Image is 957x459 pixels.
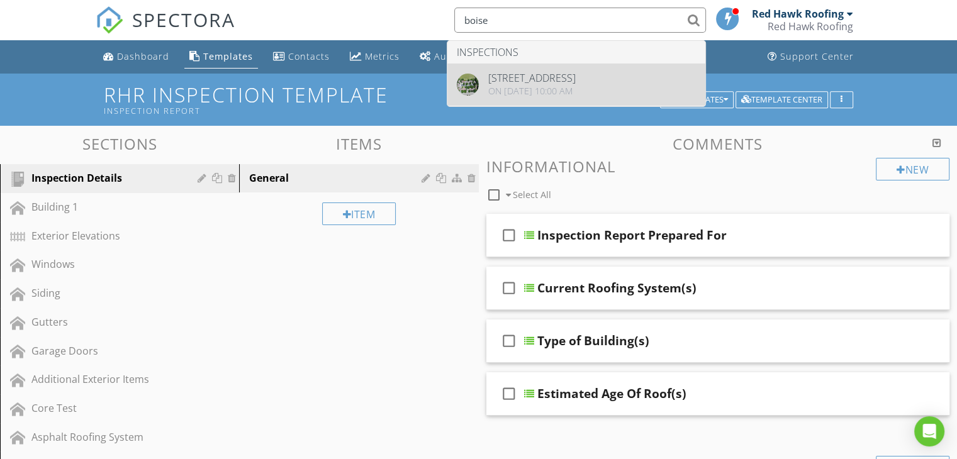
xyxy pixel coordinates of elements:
div: Type of Building(s) [537,333,649,348]
div: Automations [434,50,494,62]
h3: Comments [486,135,950,152]
a: Template Center [736,93,828,104]
div: Asphalt Roofing System [31,429,179,445]
div: On [DATE] 10:00 am [488,86,576,96]
div: Additional Exterior Items [31,372,179,387]
i: check_box_outline_blank [499,326,519,356]
a: Support Center [763,45,859,69]
a: Dashboard [98,45,174,69]
span: Select All [513,189,551,201]
div: Inspection Report [104,106,664,116]
h3: Informational [486,158,950,175]
div: Core Test [31,401,179,416]
img: The Best Home Inspection Software - Spectora [96,6,123,34]
div: Item [322,202,396,225]
div: [STREET_ADDRESS] [488,73,576,83]
div: Inspection Report Prepared For [537,228,727,243]
a: Contacts [268,45,335,69]
a: Metrics [345,45,405,69]
div: Exterior Elevations [31,228,179,243]
a: Automations (Basic) [415,45,499,69]
div: Garage Doors [31,343,179,358]
div: Open Intercom Messenger [914,416,944,446]
li: Inspections [447,41,705,64]
div: New [876,158,949,180]
div: Template Center [741,96,822,104]
div: Current Roofing System(s) [537,280,697,296]
div: Windows [31,257,179,272]
div: Templates [203,50,253,62]
i: check_box_outline_blank [499,379,519,409]
div: Siding [31,285,179,301]
a: Templates [184,45,258,69]
a: SPECTORA [96,17,235,43]
span: SPECTORA [132,6,235,33]
div: Dashboard [117,50,169,62]
div: Gutters [31,314,179,329]
button: Template Center [736,91,828,109]
input: Search everything... [454,8,706,33]
div: Red Hawk Roofing [752,8,844,20]
h1: RHR Inspection Template [104,84,853,116]
div: Inspection Details [31,170,179,185]
i: check_box_outline_blank [499,273,519,303]
div: Estimated Age Of Roof(s) [537,386,686,401]
img: 9095468%2Fcover_photos%2F2KI7NZocQ19fKUNsukXK%2Foriginal.jpeg [457,74,479,96]
div: Contacts [288,50,330,62]
i: check_box_outline_blank [499,220,519,250]
div: Metrics [365,50,400,62]
div: Support Center [780,50,854,62]
h3: Items [239,135,478,152]
div: Red Hawk Roofing [768,20,853,33]
div: Building 1 [31,199,179,214]
div: General [249,170,425,185]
